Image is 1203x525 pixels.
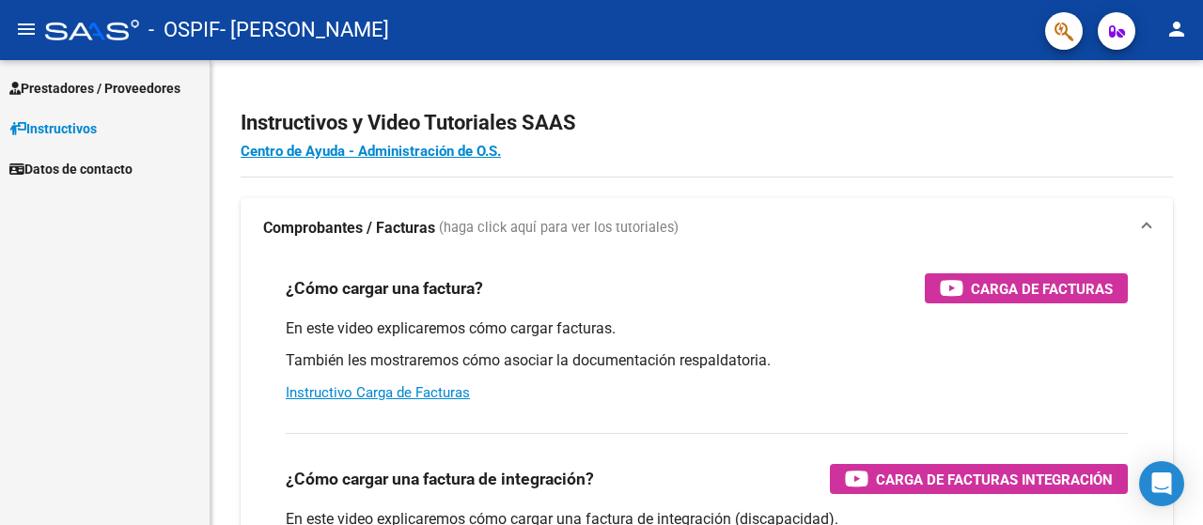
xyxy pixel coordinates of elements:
h3: ¿Cómo cargar una factura? [286,275,483,301]
mat-icon: menu [15,18,38,40]
button: Carga de Facturas [925,273,1128,303]
mat-expansion-panel-header: Comprobantes / Facturas (haga click aquí para ver los tutoriales) [241,198,1173,258]
mat-icon: person [1165,18,1188,40]
p: En este video explicaremos cómo cargar facturas. [286,318,1128,339]
span: - [PERSON_NAME] [220,9,389,51]
p: También les mostraremos cómo asociar la documentación respaldatoria. [286,350,1128,371]
h3: ¿Cómo cargar una factura de integración? [286,466,594,492]
span: Instructivos [9,118,97,139]
span: Prestadores / Proveedores [9,78,180,99]
span: - OSPIF [148,9,220,51]
span: Carga de Facturas [971,277,1113,301]
span: (haga click aquí para ver los tutoriales) [439,218,679,239]
a: Instructivo Carga de Facturas [286,384,470,401]
a: Centro de Ayuda - Administración de O.S. [241,143,501,160]
button: Carga de Facturas Integración [830,464,1128,494]
div: Open Intercom Messenger [1139,461,1184,506]
span: Datos de contacto [9,159,133,179]
h2: Instructivos y Video Tutoriales SAAS [241,105,1173,141]
span: Carga de Facturas Integración [876,468,1113,491]
strong: Comprobantes / Facturas [263,218,435,239]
